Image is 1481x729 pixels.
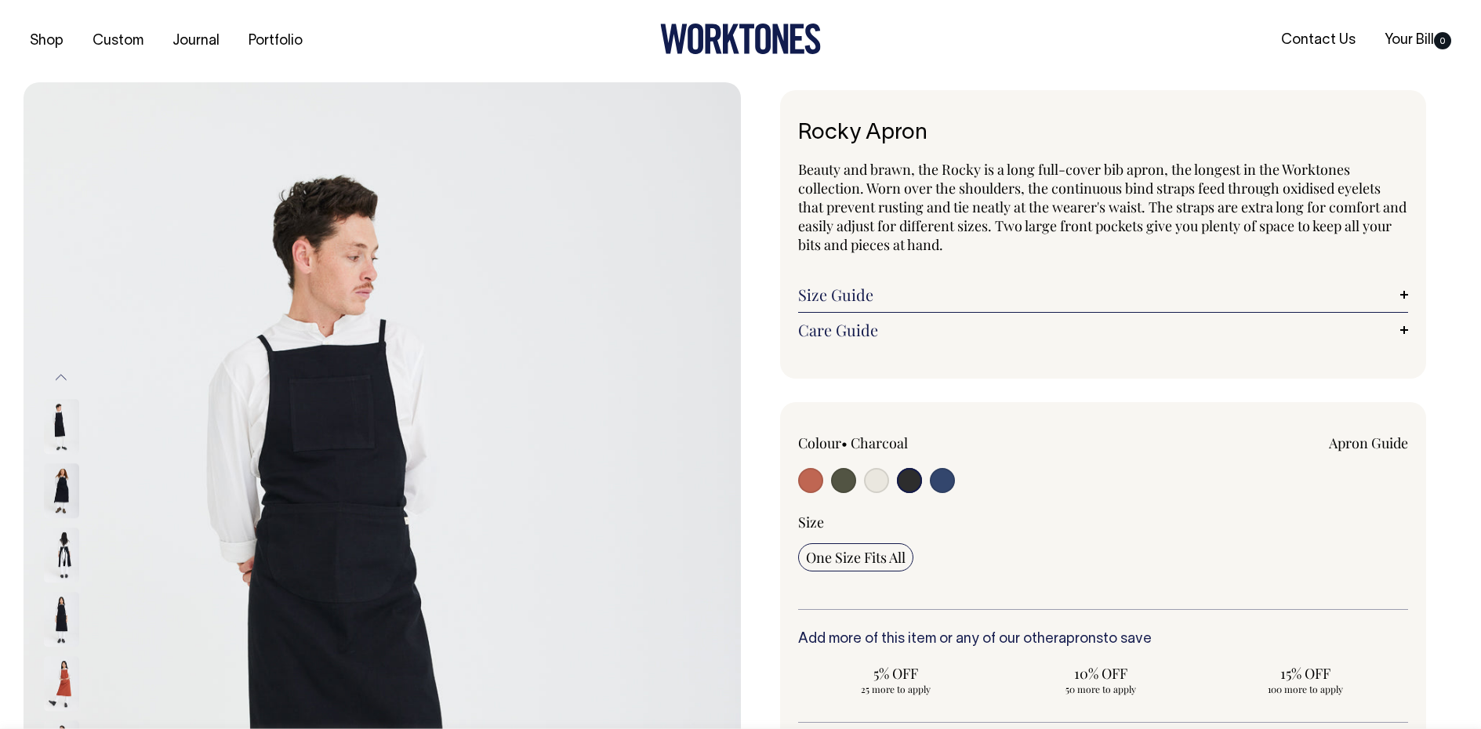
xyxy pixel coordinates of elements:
[1058,633,1103,646] a: aprons
[1378,27,1457,53] a: Your Bill0
[49,360,73,395] button: Previous
[806,548,906,567] span: One Size Fits All
[44,593,79,647] img: charcoal
[798,543,913,571] input: One Size Fits All
[166,28,226,54] a: Journal
[851,433,908,452] label: Charcoal
[1434,32,1451,49] span: 0
[798,321,1409,339] a: Care Guide
[1011,664,1190,683] span: 10% OFF
[44,400,79,455] img: charcoal
[44,528,79,583] img: charcoal
[24,28,70,54] a: Shop
[841,433,848,452] span: •
[86,28,150,54] a: Custom
[1011,683,1190,695] span: 50 more to apply
[1329,433,1408,452] a: Apron Guide
[798,160,1407,254] span: Beauty and brawn, the Rocky is a long full-cover bib apron, the longest in the Worktones collecti...
[798,433,1042,452] div: Colour
[798,513,1409,531] div: Size
[1003,659,1198,700] input: 10% OFF 50 more to apply
[1207,659,1403,700] input: 15% OFF 100 more to apply
[1275,27,1362,53] a: Contact Us
[44,464,79,519] img: charcoal
[798,659,993,700] input: 5% OFF 25 more to apply
[806,664,986,683] span: 5% OFF
[798,285,1409,304] a: Size Guide
[806,683,986,695] span: 25 more to apply
[1215,664,1395,683] span: 15% OFF
[798,632,1409,647] h6: Add more of this item or any of our other to save
[1215,683,1395,695] span: 100 more to apply
[242,28,309,54] a: Portfolio
[44,657,79,712] img: rust
[798,121,1409,146] h1: Rocky Apron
